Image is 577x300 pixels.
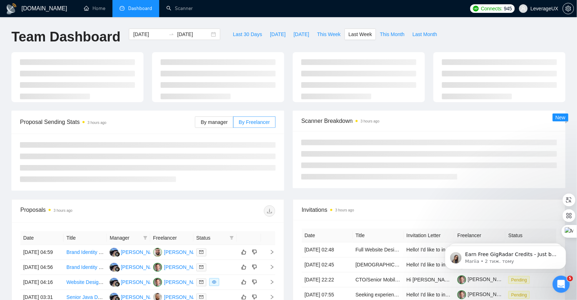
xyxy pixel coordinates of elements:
a: homeHome [84,5,105,11]
span: filter [230,236,234,240]
img: gigradar-bm.png [115,267,120,272]
span: right [264,280,275,285]
span: right [264,295,275,300]
input: Start date [133,30,166,38]
th: Date [20,231,64,245]
a: AA[PERSON_NAME] [110,279,162,285]
span: Scanner Breakdown [301,116,557,125]
td: [DATE] 04:16 [20,275,64,290]
div: [PERSON_NAME] [121,278,162,286]
button: [DATE] [266,29,290,40]
span: By manager [201,119,227,125]
a: Seeking experienced UI/UX designer for multiple client projects [356,292,495,297]
img: logo [6,3,17,15]
span: Invitations [302,205,557,214]
th: Status [506,229,557,242]
a: AA[PERSON_NAME] [110,264,162,270]
button: like [240,248,248,256]
a: Website Design for NFL Agent – Modern & Sleek [66,279,175,285]
span: filter [142,232,149,243]
button: This Month [376,29,408,40]
button: Last Month [408,29,441,40]
td: [DATE] 02:45 [302,257,353,272]
span: like [241,249,246,255]
th: Title [64,231,107,245]
td: Church Event Website with Member /Church Admin/Super Admin Dashboards [353,257,404,272]
th: Invitation Letter [404,229,455,242]
iframe: Intercom notifications повідомлення [434,231,577,281]
td: [DATE] 04:56 [20,260,64,275]
span: [DATE] [270,30,286,38]
span: New [556,115,566,120]
span: filter [228,232,235,243]
div: [PERSON_NAME] [164,263,205,271]
div: [PERSON_NAME] [164,248,205,256]
span: mail [199,250,204,254]
a: TV[PERSON_NAME] [153,279,205,285]
th: Manager [107,231,150,245]
a: Brand Identity + Website Design for New Web3 Crypto Platform [66,249,207,255]
iframe: Intercom live chat [553,276,570,293]
span: to [169,31,174,37]
button: dislike [250,278,259,286]
span: filter [143,236,147,240]
td: Website Design for NFL Agent – Modern & Sleek [64,275,107,290]
span: dislike [252,294,257,300]
img: TV [153,263,162,272]
div: [PERSON_NAME] [121,263,162,271]
img: gigradar-bm.png [115,252,120,257]
span: mail [199,265,204,269]
span: This Week [317,30,341,38]
button: like [240,278,248,286]
td: Full Website Design for Meme Token [353,242,404,257]
span: mail [199,295,204,299]
button: dislike [250,248,259,256]
img: c1ubs3Re8m653Oj37xRJv3B2W9w47HdBbQsc91qxwEeJplF8-F2OmN4eYf47k8ubBe [457,290,466,299]
span: mail [199,280,204,284]
a: Full Website Design for Meme Token [356,247,437,252]
button: This Week [313,29,345,40]
span: like [241,279,246,285]
button: [DATE] [290,29,313,40]
span: Proposal Sending Stats [20,117,195,126]
a: Brand Identity + Website Design for New Web3 Crypto Platform [66,264,207,270]
td: [DATE] 04:59 [20,245,64,260]
img: upwork-logo.png [473,6,479,11]
img: AA [110,248,119,257]
time: 3 hours ago [361,119,380,123]
span: Manager [110,234,140,242]
button: Last 30 Days [229,29,266,40]
img: RL [153,248,162,257]
div: Proposals [20,205,148,217]
button: like [240,263,248,271]
span: dislike [252,279,257,285]
time: 3 hours ago [87,121,106,125]
span: right [264,265,275,270]
a: AA[PERSON_NAME] [110,294,162,300]
span: like [241,264,246,270]
h1: Team Dashboard [11,29,120,45]
a: setting [563,6,574,11]
span: dashboard [120,6,125,11]
span: This Month [380,30,405,38]
td: CTO/Senior Mobile App Developer (iOS/Android) – Social + Pet App Startup [353,272,404,287]
span: Dashboard [128,5,152,11]
span: Last Month [412,30,437,38]
span: [DATE] [293,30,309,38]
td: Brand Identity + Website Design for New Web3 Crypto Platform [64,260,107,275]
a: CTO/Senior Mobile App Developer (iOS/Android) – Social + Pet App Startup [356,277,524,282]
a: AA[PERSON_NAME] [110,249,162,255]
a: AK[PERSON_NAME] [153,294,205,300]
td: [DATE] 22:22 [302,272,353,287]
th: Freelancer [455,229,506,242]
span: Status [196,234,227,242]
span: dislike [252,249,257,255]
img: AA [110,263,119,272]
img: gigradar-bm.png [115,282,120,287]
a: RL[PERSON_NAME] [153,249,205,255]
span: Connects: [481,5,502,12]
